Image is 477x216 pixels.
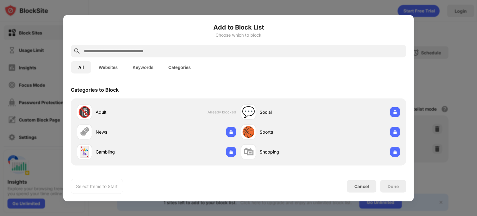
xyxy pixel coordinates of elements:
[71,61,91,73] button: All
[91,61,125,73] button: Websites
[96,129,157,135] div: News
[243,145,254,158] div: 🛍
[207,110,236,114] span: Already blocked
[96,109,157,115] div: Adult
[388,184,399,189] div: Done
[260,149,320,155] div: Shopping
[242,126,255,138] div: 🏀
[260,109,320,115] div: Social
[79,126,90,138] div: 🗞
[71,86,119,93] div: Categories to Block
[76,183,118,189] div: Select Items to Start
[354,184,369,189] div: Cancel
[125,61,161,73] button: Keywords
[71,32,406,37] div: Choose which to block
[96,149,157,155] div: Gambling
[242,106,255,118] div: 💬
[73,47,81,55] img: search.svg
[71,22,406,32] h6: Add to Block List
[260,129,320,135] div: Sports
[78,106,91,118] div: 🔞
[78,145,91,158] div: 🃏
[161,61,198,73] button: Categories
